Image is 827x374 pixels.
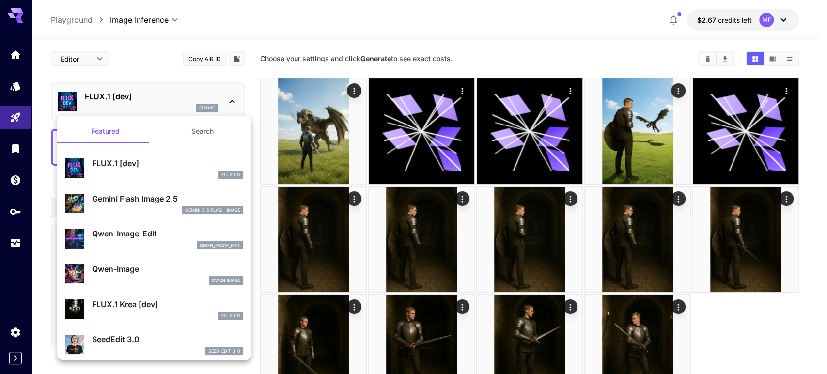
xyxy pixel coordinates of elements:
[65,259,243,289] div: Qwen-ImageQwen Image
[65,154,243,183] div: FLUX.1 [dev]FLUX.1 D
[200,242,240,249] p: qwen_image_edit
[92,263,243,275] p: Qwen-Image
[221,171,240,178] p: FLUX.1 D
[208,348,240,355] p: seed_edit_3_0
[65,224,243,253] div: Qwen-Image-Editqwen_image_edit
[92,298,243,310] p: FLUX.1 Krea [dev]
[92,157,243,169] p: FLUX.1 [dev]
[212,277,240,284] p: Qwen Image
[221,312,240,319] p: FLUX.1 D
[65,189,243,218] div: Gemini Flash Image 2.5gemini_2_5_flash_image
[65,329,243,359] div: SeedEdit 3.0seed_edit_3_0
[185,207,240,214] p: gemini_2_5_flash_image
[92,228,243,239] p: Qwen-Image-Edit
[65,295,243,324] div: FLUX.1 Krea [dev]FLUX.1 D
[92,333,243,345] p: SeedEdit 3.0
[57,120,154,143] button: Featured
[154,120,251,143] button: Search
[92,193,243,204] p: Gemini Flash Image 2.5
